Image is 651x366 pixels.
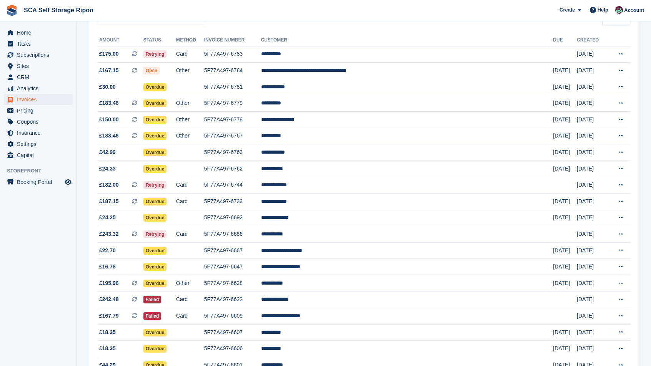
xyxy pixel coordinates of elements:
span: Insurance [17,128,63,138]
span: £24.33 [99,165,116,173]
span: Invoices [17,94,63,105]
td: [DATE] [577,341,608,357]
td: [DATE] [553,194,577,210]
span: Failed [143,312,162,320]
td: [DATE] [577,144,608,161]
td: [DATE] [553,63,577,79]
span: Booking Portal [17,177,63,187]
td: 5F77A497-6609 [204,308,261,325]
td: [DATE] [553,275,577,292]
span: Subscriptions [17,50,63,60]
td: Card [176,308,204,325]
td: 5F77A497-6779 [204,95,261,112]
span: CRM [17,72,63,83]
span: £195.96 [99,279,119,287]
span: £24.25 [99,214,116,222]
th: Due [553,34,577,46]
td: 5F77A497-6622 [204,291,261,308]
a: menu [4,38,73,49]
th: Customer [261,34,553,46]
td: Other [176,275,204,292]
a: menu [4,61,73,71]
span: Overdue [143,214,167,222]
td: 5F77A497-6733 [204,194,261,210]
span: £16.78 [99,263,116,271]
span: Overdue [143,280,167,287]
a: menu [4,139,73,149]
span: £167.15 [99,66,119,75]
img: Sam Chapman [615,6,623,14]
span: Home [17,27,63,38]
span: Sites [17,61,63,71]
span: £18.35 [99,344,116,353]
td: [DATE] [553,79,577,95]
td: Other [176,112,204,128]
td: Card [176,177,204,194]
span: Overdue [143,329,167,336]
span: Capital [17,150,63,161]
td: [DATE] [577,79,608,95]
span: Overdue [143,345,167,353]
td: [DATE] [577,210,608,226]
span: Create [559,6,575,14]
span: £183.46 [99,132,119,140]
span: Overdue [143,247,167,255]
td: 5F77A497-6647 [204,259,261,275]
span: Analytics [17,83,63,94]
span: £42.99 [99,148,116,156]
td: Other [176,95,204,112]
td: [DATE] [577,291,608,308]
td: [DATE] [577,63,608,79]
span: Overdue [143,83,167,91]
td: [DATE] [577,112,608,128]
span: Help [598,6,608,14]
span: Overdue [143,99,167,107]
td: [DATE] [577,161,608,177]
td: 5F77A497-6763 [204,144,261,161]
td: [DATE] [553,341,577,357]
span: Coupons [17,116,63,127]
td: [DATE] [553,242,577,259]
span: Overdue [143,198,167,205]
a: menu [4,150,73,161]
a: menu [4,128,73,138]
span: £22.70 [99,247,116,255]
td: [DATE] [553,259,577,275]
td: 5F77A497-6686 [204,226,261,243]
td: Card [176,226,204,243]
span: £187.15 [99,197,119,205]
th: Invoice Number [204,34,261,46]
span: Overdue [143,263,167,271]
td: [DATE] [553,112,577,128]
th: Status [143,34,176,46]
td: [DATE] [577,128,608,144]
td: 5F77A497-6606 [204,341,261,357]
td: [DATE] [553,128,577,144]
span: Overdue [143,132,167,140]
a: menu [4,27,73,38]
span: Tasks [17,38,63,49]
a: SCA Self Storage Ripon [21,4,97,17]
span: Open [143,67,160,75]
td: Card [176,194,204,210]
td: [DATE] [577,259,608,275]
td: [DATE] [577,275,608,292]
span: £182.00 [99,181,119,189]
span: £30.00 [99,83,116,91]
span: Retrying [143,50,167,58]
span: £150.00 [99,116,119,124]
a: menu [4,116,73,127]
td: 5F77A497-6781 [204,79,261,95]
span: £242.48 [99,295,119,303]
td: Card [176,291,204,308]
td: [DATE] [553,324,577,341]
span: Retrying [143,230,167,238]
span: Account [624,7,644,14]
td: 5F77A497-6778 [204,112,261,128]
th: Amount [98,34,143,46]
a: menu [4,72,73,83]
span: £18.35 [99,328,116,336]
td: [DATE] [553,144,577,161]
td: 5F77A497-6783 [204,46,261,63]
td: [DATE] [577,46,608,63]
